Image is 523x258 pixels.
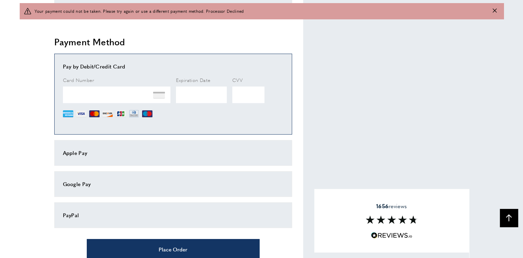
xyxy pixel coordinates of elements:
h2: Payment Method [54,36,292,48]
span: CVV [232,76,243,83]
span: Your payment could not be taken. Please try again or use a different payment method. Processor De... [35,8,244,15]
img: MI.png [142,109,152,119]
img: VI.png [76,109,86,119]
div: Apple Pay [63,149,283,157]
span: Expiration Date [176,76,211,83]
img: Reviews.io 5 stars [371,232,412,239]
img: MC.png [89,109,100,119]
span: Card Number [63,76,94,83]
div: Pay by Debit/Credit Card [63,62,283,71]
iframe: Secure Credit Card Frame - CVV [232,86,264,103]
div: Google Pay [63,180,283,188]
span: reviews [376,203,407,210]
img: DI.png [102,109,113,119]
button: Close message [493,8,497,15]
img: JCB.png [115,109,126,119]
img: NONE.png [153,89,165,101]
img: Reviews section [366,215,418,224]
img: AE.png [63,109,73,119]
iframe: Secure Credit Card Frame - Credit Card Number [63,86,170,103]
div: PayPal [63,211,283,219]
strong: 1656 [376,202,389,210]
iframe: Secure Credit Card Frame - Expiration Date [176,86,227,103]
img: DN.png [129,109,140,119]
